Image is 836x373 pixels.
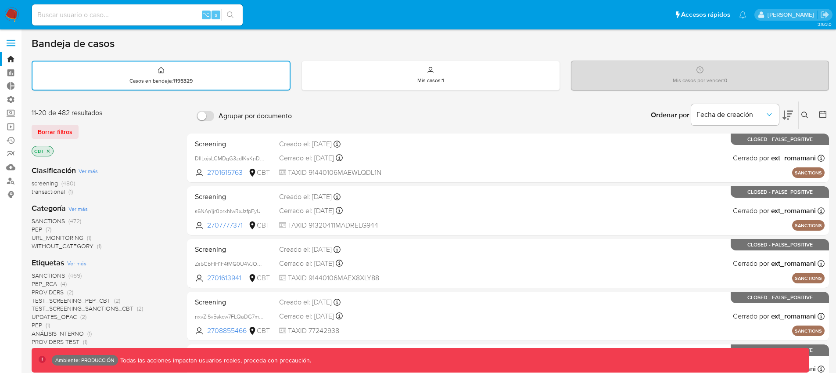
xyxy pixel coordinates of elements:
span: Accesos rápidos [681,10,730,19]
a: Notificaciones [739,11,746,18]
button: search-icon [221,9,239,21]
span: s [215,11,217,19]
input: Buscar usuario o caso... [32,9,243,21]
p: Todas las acciones impactan usuarios reales, proceda con precaución. [118,356,311,365]
a: Salir [820,10,829,19]
span: ⌥ [203,11,209,19]
p: Ambiente: PRODUCCIÓN [55,359,115,362]
p: federico.falavigna@mercadolibre.com [768,11,817,19]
